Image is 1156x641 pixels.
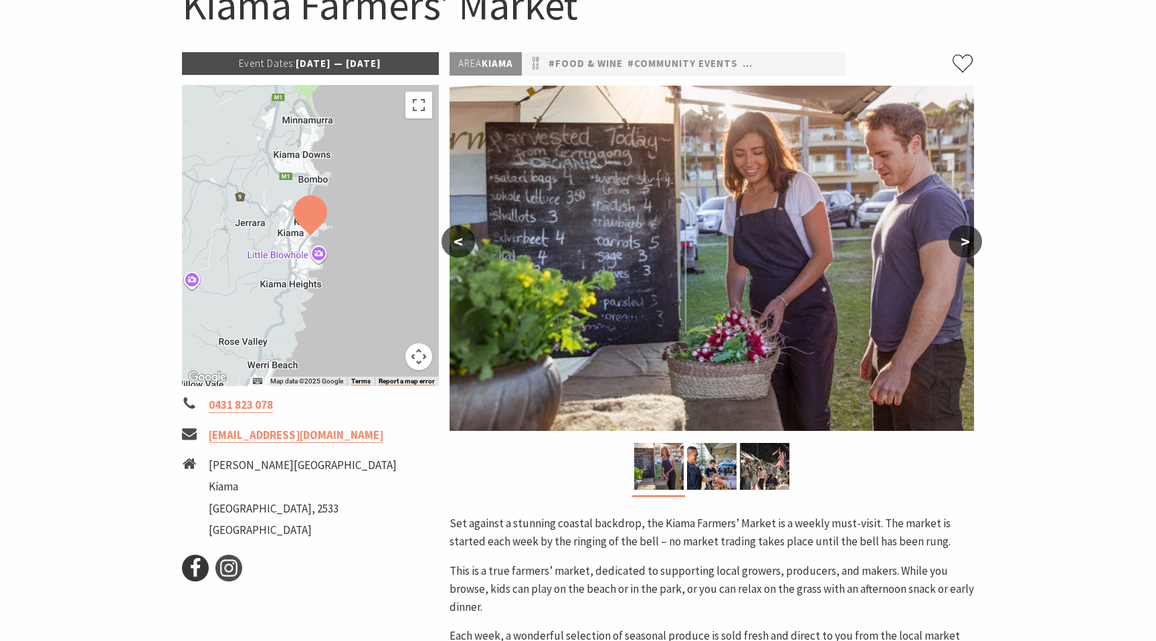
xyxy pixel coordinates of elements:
p: This is a true farmers’ market, dedicated to supporting local growers, producers, and makers. Whi... [450,562,974,617]
a: Report a map error [379,377,435,385]
p: Set against a stunning coastal backdrop, the Kiama Farmers’ Market is a weekly must-visit. The ma... [450,515,974,551]
span: Event Dates: [239,57,296,70]
img: Kiama Farmers Market [740,443,789,490]
a: #Family Friendly [743,56,835,72]
a: [EMAIL_ADDRESS][DOMAIN_NAME] [209,428,383,443]
button: Map camera controls [405,343,432,370]
button: Keyboard shortcuts [253,377,262,386]
img: Kiama-Farmers-Market-Credit-DNSW [634,443,684,490]
p: [DATE] — [DATE] [182,52,439,75]
button: < [442,225,475,258]
li: [GEOGRAPHIC_DATA] [209,521,397,539]
li: [GEOGRAPHIC_DATA], 2533 [209,500,397,518]
a: Terms (opens in new tab) [351,377,371,385]
a: 0431 823 078 [209,397,273,413]
li: Kiama [209,478,397,496]
span: Map data ©2025 Google [270,377,343,385]
img: Google [185,369,229,386]
button: Toggle fullscreen view [405,92,432,118]
a: #Food & Wine [549,56,623,72]
li: [PERSON_NAME][GEOGRAPHIC_DATA] [209,456,397,474]
a: #Community Events [628,56,738,72]
img: Kiama-Farmers-Market-Credit-DNSW [450,86,974,431]
button: > [949,225,982,258]
a: Open this area in Google Maps (opens a new window) [185,369,229,386]
p: Kiama [450,52,522,76]
span: Area [458,57,482,70]
img: Kiama-Farmers-Market-Credit-DNSW [687,443,737,490]
a: #Markets [840,56,894,72]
